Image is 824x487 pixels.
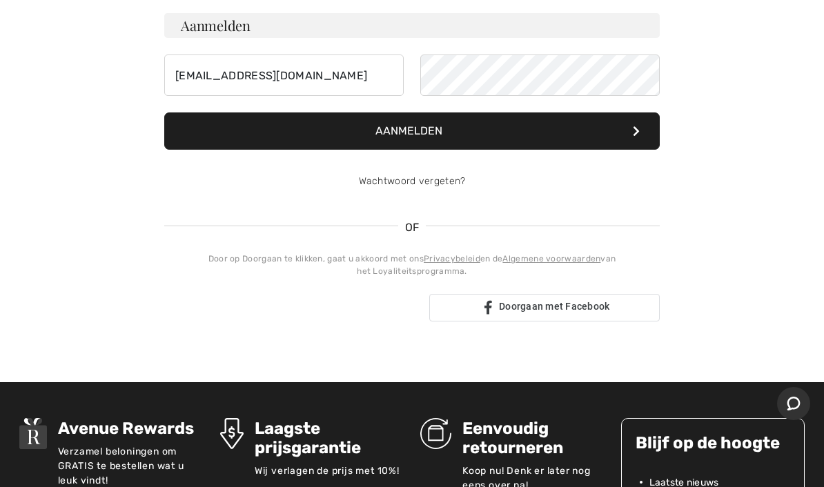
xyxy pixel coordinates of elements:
a: Doorgaan met Facebook [429,294,660,321]
font: Aanmelden [375,124,442,137]
input: E-mail [164,54,404,96]
iframe: Knop Inloggen met Google [157,292,425,323]
font: en de [480,254,503,264]
font: Laagste prijsgarantie [255,419,361,457]
font: Doorgaan met Facebook [499,301,609,312]
font: Door op Doorgaan te klikken, gaat u akkoord met ons [208,254,424,264]
font: OF [405,221,420,234]
img: Laagste prijsgarantie [220,418,244,449]
iframe: Opent een widget waarin u kunt chatten met een van onze agenten [777,387,810,421]
a: Privacybeleid [424,254,480,264]
font: Avenue Rewards [58,419,194,438]
img: Avenue Rewards [19,418,47,449]
a: Wachtwoord vergeten? [359,175,466,187]
font: Wij verlagen de prijs met 10%! [255,465,400,477]
a: Algemene voorwaarden [502,254,600,264]
font: Eenvoudig retourneren [462,419,563,457]
img: Eenvoudig retourneren [420,418,451,449]
font: Aanmelden [181,16,251,34]
font: Verzamel beloningen om GRATIS te bestellen wat u leuk vindt! [58,446,184,486]
font: Blijf op de hoogte [636,433,780,453]
div: Inloggen met Google. Wordt geopend in een nieuw tabblad [164,292,418,323]
button: Aanmelden [164,112,660,150]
